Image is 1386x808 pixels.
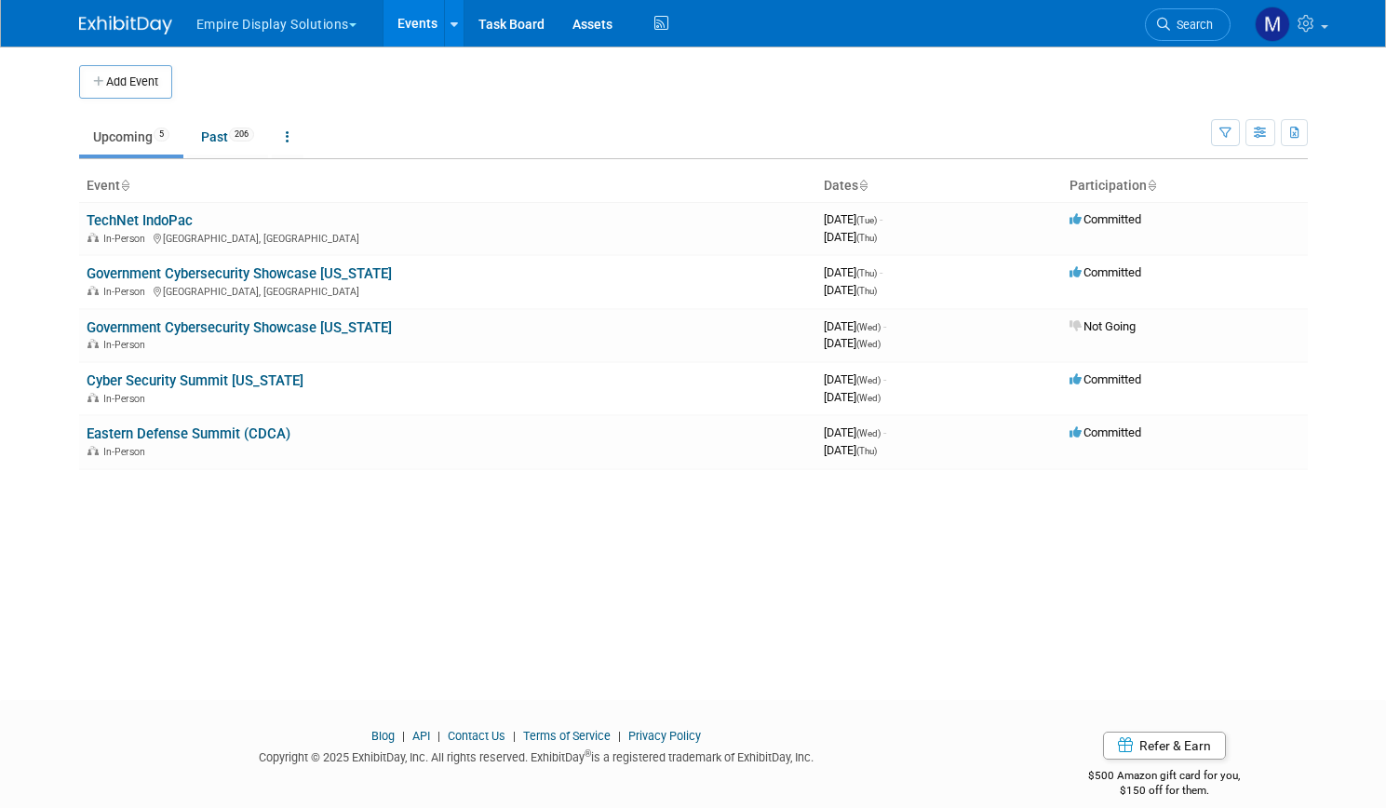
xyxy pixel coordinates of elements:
span: In-Person [103,446,151,458]
span: Committed [1070,372,1141,386]
a: Refer & Earn [1103,732,1226,760]
span: [DATE] [824,265,882,279]
span: Committed [1070,265,1141,279]
span: (Wed) [856,322,881,332]
span: (Thu) [856,286,877,296]
img: In-Person Event [87,446,99,455]
div: Copyright © 2025 ExhibitDay, Inc. All rights reserved. ExhibitDay is a registered trademark of Ex... [79,745,994,766]
a: Sort by Participation Type [1147,178,1156,193]
a: Blog [371,729,395,743]
img: In-Person Event [87,233,99,242]
sup: ® [585,748,591,759]
span: - [883,319,886,333]
a: Contact Us [448,729,505,743]
div: $150 off for them. [1021,783,1308,799]
span: | [613,729,626,743]
a: Government Cybersecurity Showcase [US_STATE] [87,265,392,282]
th: Event [79,170,816,202]
a: Upcoming5 [79,119,183,155]
span: (Wed) [856,375,881,385]
a: TechNet IndoPac [87,212,193,229]
img: In-Person Event [87,286,99,295]
a: Sort by Event Name [120,178,129,193]
span: Committed [1070,425,1141,439]
span: - [880,212,882,226]
span: | [508,729,520,743]
div: $500 Amazon gift card for you, [1021,756,1308,799]
button: Add Event [79,65,172,99]
span: In-Person [103,339,151,351]
span: Search [1170,18,1213,32]
span: - [883,372,886,386]
span: (Thu) [856,268,877,278]
span: In-Person [103,233,151,245]
span: In-Person [103,393,151,405]
a: Search [1145,8,1231,41]
a: Government Cybersecurity Showcase [US_STATE] [87,319,392,336]
th: Participation [1062,170,1308,202]
span: [DATE] [824,230,877,244]
span: [DATE] [824,212,882,226]
span: Committed [1070,212,1141,226]
span: [DATE] [824,336,881,350]
span: - [883,425,886,439]
span: Not Going [1070,319,1136,333]
th: Dates [816,170,1062,202]
span: [DATE] [824,390,881,404]
div: [GEOGRAPHIC_DATA], [GEOGRAPHIC_DATA] [87,230,809,245]
span: (Tue) [856,215,877,225]
span: | [433,729,445,743]
span: (Wed) [856,393,881,403]
img: ExhibitDay [79,16,172,34]
a: API [412,729,430,743]
span: [DATE] [824,372,886,386]
img: Matt h [1255,7,1290,42]
a: Past206 [187,119,268,155]
span: [DATE] [824,425,886,439]
span: (Thu) [856,233,877,243]
span: [DATE] [824,283,877,297]
span: (Wed) [856,428,881,438]
span: | [397,729,410,743]
a: Privacy Policy [628,729,701,743]
a: Terms of Service [523,729,611,743]
span: 5 [154,128,169,141]
span: [DATE] [824,319,886,333]
span: 206 [229,128,254,141]
span: (Wed) [856,339,881,349]
a: Eastern Defense Summit (CDCA) [87,425,290,442]
img: In-Person Event [87,339,99,348]
span: [DATE] [824,443,877,457]
span: In-Person [103,286,151,298]
img: In-Person Event [87,393,99,402]
a: Cyber Security Summit [US_STATE] [87,372,303,389]
a: Sort by Start Date [858,178,868,193]
span: (Thu) [856,446,877,456]
div: [GEOGRAPHIC_DATA], [GEOGRAPHIC_DATA] [87,283,809,298]
span: - [880,265,882,279]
